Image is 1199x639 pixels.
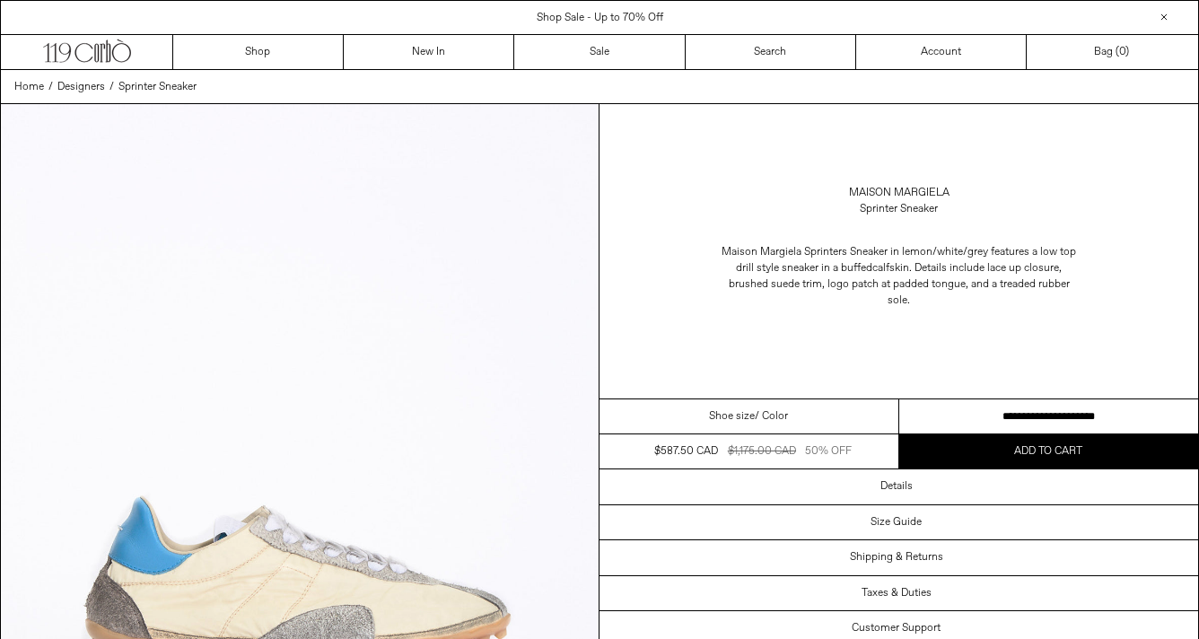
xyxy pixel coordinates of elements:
a: Home [14,79,44,95]
h3: Customer Support [852,622,941,635]
div: $1,175.00 CAD [728,443,796,460]
span: Add to cart [1014,444,1082,459]
a: Search [686,35,856,69]
span: Designers [57,80,105,94]
span: / [48,79,53,95]
a: Sprinter Sneaker [118,79,197,95]
h3: Taxes & Duties [862,587,932,600]
span: ) [1119,44,1129,60]
span: Maison Margiela Sprinters Sneaker in lemon/white/grey features a low top drill style sneaker in a... [722,245,1076,276]
a: Designers [57,79,105,95]
a: Account [856,35,1027,69]
div: 50% OFF [805,443,852,460]
div: $587.50 CAD [654,443,718,460]
span: calfskin. Details include lace up closure, brushed suede trim, logo patch at padded tongue, and a... [729,261,1070,308]
a: Shop Sale - Up to 70% Off [537,11,663,25]
h3: Details [880,480,913,493]
span: 0 [1119,45,1125,59]
span: / Color [755,408,788,425]
h3: Shipping & Returns [850,551,943,564]
a: Shop [173,35,344,69]
a: Maison Margiela [849,185,950,201]
button: Add to cart [899,434,1199,468]
span: Home [14,80,44,94]
span: Shoe size [709,408,755,425]
h3: Size Guide [871,516,922,529]
div: Sprinter Sneaker [860,201,938,217]
a: Sale [514,35,685,69]
span: / [109,79,114,95]
a: Bag () [1027,35,1197,69]
span: Sprinter Sneaker [118,80,197,94]
a: New In [344,35,514,69]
